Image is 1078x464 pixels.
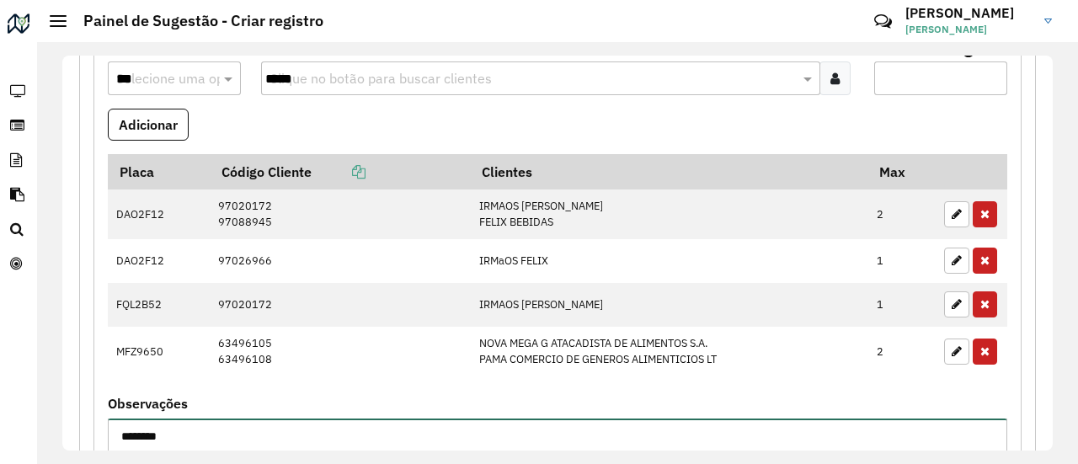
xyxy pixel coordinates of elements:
[868,154,936,189] th: Max
[108,393,188,413] label: Observações
[108,109,189,141] button: Adicionar
[470,154,867,189] th: Clientes
[905,22,1032,37] span: [PERSON_NAME]
[210,239,470,283] td: 97026966
[210,154,470,189] th: Código Cliente
[210,189,470,239] td: 97020172 97088945
[470,189,867,239] td: IRMAOS [PERSON_NAME] FELIX BEBIDAS
[108,239,210,283] td: DAO2F12
[470,327,867,376] td: NOVA MEGA G ATACADISTA DE ALIMENTOS S.A. PAMA COMERCIO DE GENEROS ALIMENTICIOS LT
[108,327,210,376] td: MFZ9650
[108,189,210,239] td: DAO2F12
[470,283,867,327] td: IRMAOS [PERSON_NAME]
[905,5,1032,21] h3: [PERSON_NAME]
[67,12,323,30] h2: Painel de Sugestão - Criar registro
[108,283,210,327] td: FQL2B52
[470,239,867,283] td: IRMaOS FELIX
[868,327,936,376] td: 2
[868,189,936,239] td: 2
[210,327,470,376] td: 63496105 63496108
[108,154,210,189] th: Placa
[865,3,901,40] a: Contato Rápido
[312,163,366,180] a: Copiar
[868,239,936,283] td: 1
[210,283,470,327] td: 97020172
[868,283,936,327] td: 1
